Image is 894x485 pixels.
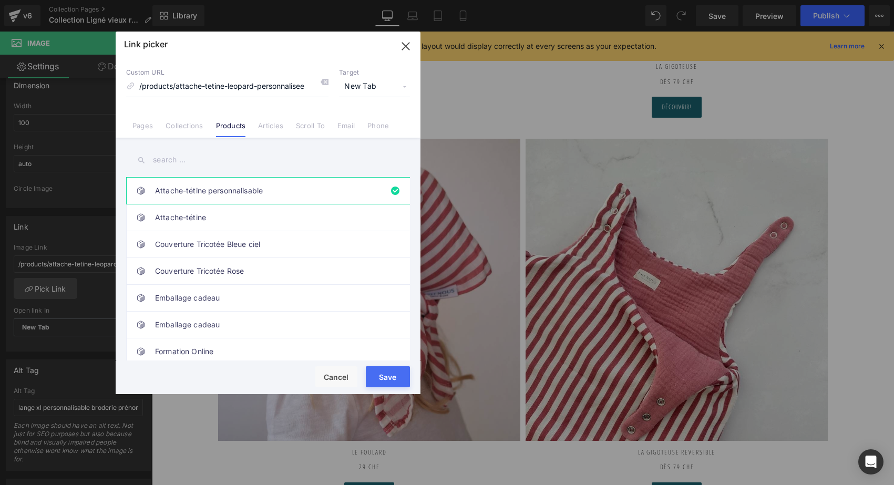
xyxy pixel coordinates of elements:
[339,77,410,97] span: New Tab
[500,65,550,86] a: Découvrir!
[126,77,328,97] input: https://gempages.net
[367,121,389,137] a: Phone
[192,451,243,472] a: Découvrir!
[296,121,325,137] a: Scroll To
[126,68,328,77] p: Custom URL
[339,68,410,77] p: Target
[155,231,386,257] a: Couverture Tricotée Bleue ciel
[508,46,542,55] strong: dès 79 CHF
[155,285,386,311] a: Emballage cadeau
[155,204,386,231] a: Attache-tétine
[202,71,233,80] span: Découvrir!
[216,121,246,137] a: Products
[66,409,368,440] h2: Le FOULARD
[510,71,540,80] span: Découvrir!
[124,39,168,49] p: Link picker
[374,409,676,432] h2: LA GIGOTEUSE REVERSIBLE
[258,121,283,137] a: Articles
[155,312,386,338] a: Emballage cadeau
[155,258,386,284] a: Couverture Tricotée Rose
[155,338,386,365] a: Formation Online
[126,148,410,172] input: search ...
[315,366,357,387] button: Cancel
[166,121,203,137] a: Collections
[500,451,550,472] a: Découvrir!
[192,65,243,86] a: Découvrir!
[207,431,227,440] strong: 29 CHF
[366,366,410,387] button: Save
[207,46,227,55] strong: 29 CHF
[508,431,542,440] strong: DÈS 79 CHF
[337,121,355,137] a: Email
[858,449,883,474] div: Open Intercom Messenger
[374,107,676,409] img: lange xl personnalisable broderie prénom bleu blanc ciel élégant de la marque suisse Joli Nous, u...
[155,178,386,204] a: Attache-tétine personnalisable
[132,121,153,137] a: Pages
[374,24,676,54] h2: La gigoteuse
[66,107,368,409] img: foulard pois bleu blanc élégant de la marque suisse Joli Nous, un accessoire premium pour bébé, a...
[66,24,368,46] h2: L'ATtache-tétine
